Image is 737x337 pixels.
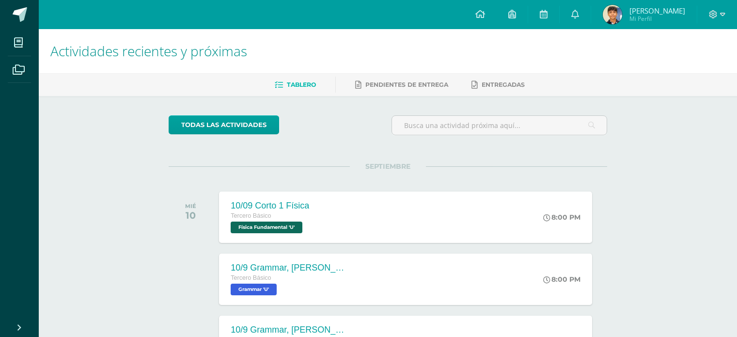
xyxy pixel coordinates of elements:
span: Pendientes de entrega [365,81,448,88]
a: Pendientes de entrega [355,77,448,93]
span: Actividades recientes y próximas [50,42,247,60]
div: 10/9 Grammar, [PERSON_NAME] platform, Unit 30 pretest [231,263,347,273]
span: Mi Perfil [629,15,685,23]
input: Busca una actividad próxima aquí... [392,116,607,135]
div: 10/9 Grammar, [PERSON_NAME] Platform, Unit 30 Grammar in context reading comprehension [231,325,347,335]
span: Tablero [287,81,316,88]
span: Grammar 'U' [231,284,277,295]
div: 10 [185,209,196,221]
span: SEPTIEMBRE [350,162,426,171]
div: 8:00 PM [543,275,580,284]
span: Entregadas [482,81,525,88]
div: 8:00 PM [543,213,580,222]
span: Tercero Básico [231,274,271,281]
a: todas las Actividades [169,115,279,134]
span: Física Fundamental 'U' [231,222,302,233]
span: [PERSON_NAME] [629,6,685,16]
a: Tablero [275,77,316,93]
a: Entregadas [471,77,525,93]
div: 10/09 Corto 1 Física [231,201,309,211]
div: MIÉ [185,203,196,209]
img: 0e6c51aebb6d4d2a5558b620d4561360.png [603,5,622,24]
span: Tercero Básico [231,212,271,219]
